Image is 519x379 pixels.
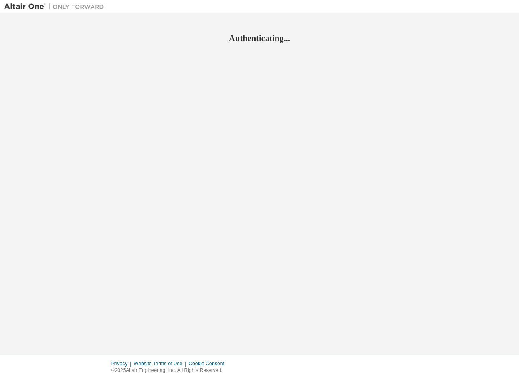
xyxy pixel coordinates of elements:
[111,360,134,367] div: Privacy
[111,367,229,374] p: © 2025 Altair Engineering, Inc. All Rights Reserved.
[134,360,189,367] div: Website Terms of Use
[189,360,229,367] div: Cookie Consent
[4,33,515,44] h2: Authenticating...
[4,2,108,11] img: Altair One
